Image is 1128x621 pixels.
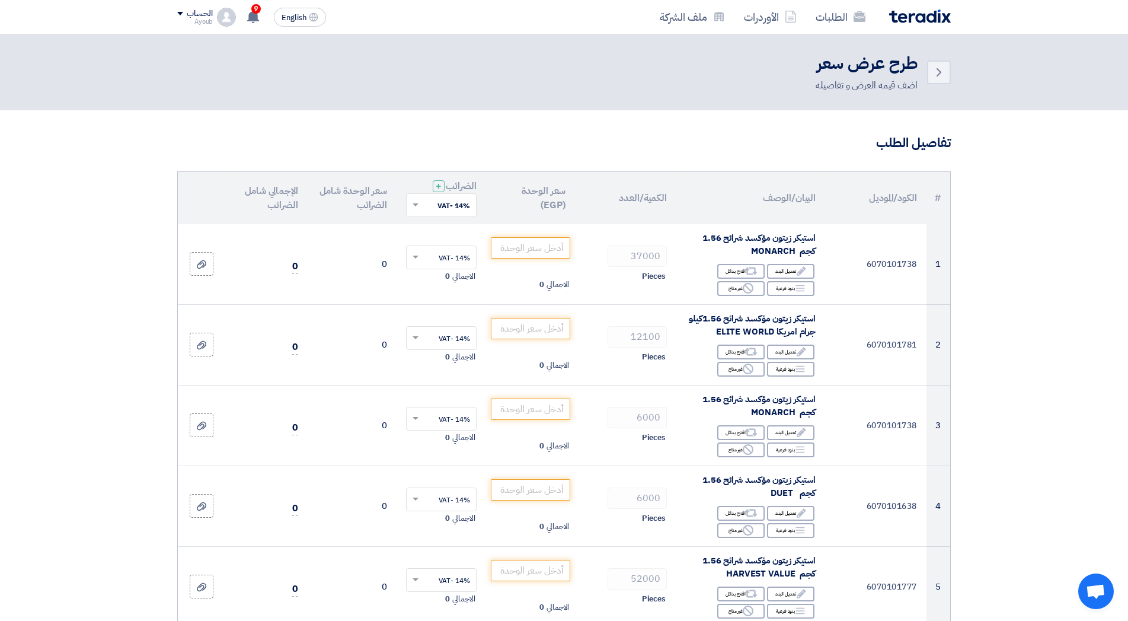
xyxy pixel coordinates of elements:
span: Pieces [642,270,666,282]
span: 0 [445,432,450,444]
span: الاجمالي [547,359,569,371]
div: اقترح بدائل [717,345,765,359]
span: استيكر زيتون مؤكسد شرائح 1.56 كجم MONARCH [702,393,816,419]
span: استيكر زيتون مؤكسد شرائح 1.56كيلو جرام امريكا ELITE WORLD [689,312,816,339]
input: RFQ_STEP1.ITEMS.2.AMOUNT_TITLE [608,407,667,428]
a: ملف الشركة [650,3,734,31]
span: الاجمالي [547,601,569,613]
span: 0 [292,340,298,355]
div: بنود فرعية [767,281,814,296]
input: أدخل سعر الوحدة [491,237,571,259]
th: الكود/الموديل [825,172,926,224]
div: بنود فرعية [767,523,814,538]
a: الطلبات [806,3,875,31]
button: English [274,8,326,27]
th: الضرائب [397,172,486,224]
img: profile_test.png [217,8,236,27]
span: + [436,179,442,193]
td: 6070101781 [825,304,926,385]
div: الحساب [187,9,212,19]
td: 0 [307,385,397,466]
span: 0 [539,601,544,613]
ng-select: VAT [406,488,477,511]
span: 0 [445,270,450,282]
div: تعديل البند [767,425,814,440]
span: 0 [445,512,450,524]
span: الاجمالي [452,593,475,605]
ng-select: VAT [406,246,477,269]
th: # [926,172,950,224]
div: بنود فرعية [767,604,814,619]
td: 6070101738 [825,224,926,305]
div: بنود فرعية [767,362,814,377]
td: 6070101638 [825,466,926,546]
div: اقترح بدائل [717,506,765,521]
span: الاجمالي [452,270,475,282]
span: 0 [539,440,544,452]
th: سعر الوحدة شامل الضرائب [307,172,397,224]
input: أدخل سعر الوحدة [491,399,571,420]
span: الاجمالي [547,279,569,291]
span: English [282,14,306,22]
td: 4 [926,466,950,546]
div: Ayoub [177,18,212,25]
h3: تفاصيل الطلب [177,134,951,152]
span: Pieces [642,432,666,444]
input: RFQ_STEP1.ITEMS.2.AMOUNT_TITLE [608,326,667,348]
span: الاجمالي [452,351,475,363]
span: 0 [539,521,544,533]
input: RFQ_STEP1.ITEMS.2.AMOUNT_TITLE [608,488,667,509]
span: استيكر زيتون مؤكسد شرائح 1.56 كجم HARVEST VALUE [702,554,816,581]
span: 9 [251,4,261,14]
td: 6070101738 [825,385,926,466]
input: أدخل سعر الوحدة [491,318,571,339]
span: الاجمالي [547,440,569,452]
div: غير متاح [717,523,765,538]
span: الاجمالي [452,432,475,444]
td: 0 [307,224,397,305]
input: أدخل سعر الوحدة [491,479,571,501]
ng-select: VAT [406,326,477,350]
span: Pieces [642,351,666,363]
ng-select: VAT [406,407,477,431]
td: 1 [926,224,950,305]
th: الإجمالي شامل الضرائب [225,172,307,224]
span: 0 [445,351,450,363]
div: غير متاح [717,604,765,619]
div: تعديل البند [767,345,814,359]
span: استيكر زيتون مؤكسد شرائح 1.56 كجم MONARCH [702,231,816,258]
th: سعر الوحدة (EGP) [486,172,576,224]
div: اقترح بدائل [717,587,765,601]
div: اقترح بدائل [717,264,765,279]
div: غير متاح [717,281,765,296]
span: 0 [292,259,298,274]
td: 0 [307,304,397,385]
span: 0 [292,501,298,516]
input: RFQ_STEP1.ITEMS.2.AMOUNT_TITLE [608,568,667,590]
span: استيكر زيتون مؤكسد شرائح 1.56 كجم DUET [702,473,816,500]
td: 3 [926,385,950,466]
div: تعديل البند [767,264,814,279]
th: الكمية/العدد [575,172,676,224]
div: تعديل البند [767,587,814,601]
span: 0 [292,582,298,597]
a: الأوردرات [734,3,806,31]
h2: طرح عرض سعر [816,52,918,75]
div: غير متاح [717,362,765,377]
span: 0 [292,421,298,435]
span: 0 [445,593,450,605]
span: الاجمالي [547,521,569,533]
span: Pieces [642,593,666,605]
td: 0 [307,466,397,546]
div: اقترح بدائل [717,425,765,440]
img: Teradix logo [889,9,951,23]
div: غير متاح [717,442,765,457]
input: RFQ_STEP1.ITEMS.2.AMOUNT_TITLE [608,246,667,267]
div: تعديل البند [767,506,814,521]
div: بنود فرعية [767,442,814,457]
div: اضف قيمه العرض و تفاصيله [816,78,918,93]
span: 0 [539,279,544,291]
span: الاجمالي [452,512,475,524]
ng-select: VAT [406,568,477,592]
span: Pieces [642,512,666,524]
